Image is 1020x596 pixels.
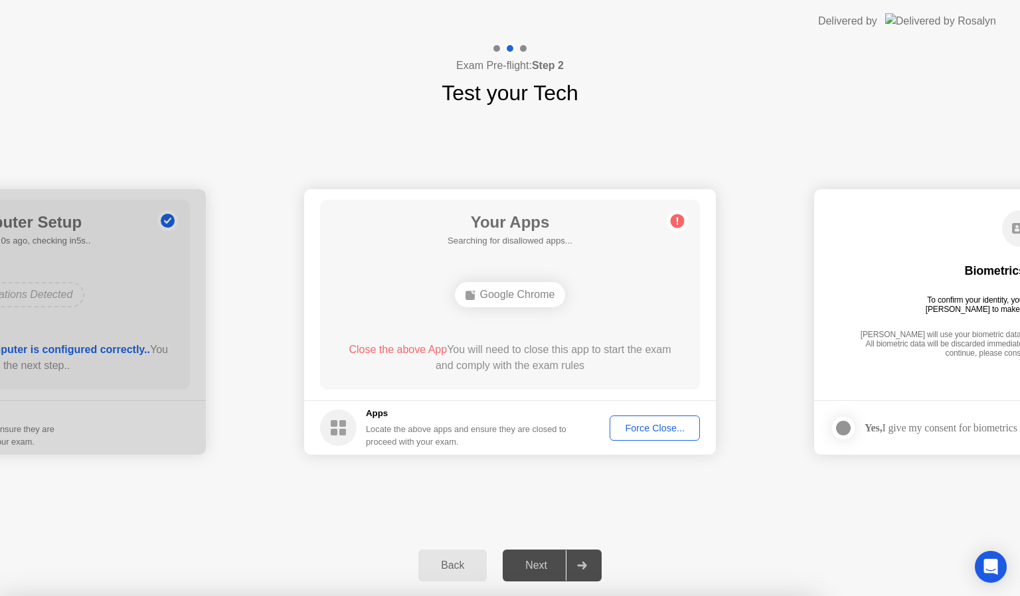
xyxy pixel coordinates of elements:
[975,551,1007,583] div: Open Intercom Messenger
[448,234,572,248] h5: Searching for disallowed apps...
[885,13,996,29] img: Delivered by Rosalyn
[339,342,681,374] div: You will need to close this app to start the exam and comply with the exam rules
[456,58,564,74] h4: Exam Pre-flight:
[455,282,566,307] div: Google Chrome
[865,422,882,433] strong: Yes,
[532,60,564,71] b: Step 2
[349,344,447,355] span: Close the above App
[366,407,567,420] h5: Apps
[448,210,572,234] h1: Your Apps
[442,77,578,109] h1: Test your Tech
[818,13,877,29] div: Delivered by
[366,423,567,448] div: Locate the above apps and ensure they are closed to proceed with your exam.
[614,423,695,433] div: Force Close...
[507,559,566,571] div: Next
[422,559,483,571] div: Back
